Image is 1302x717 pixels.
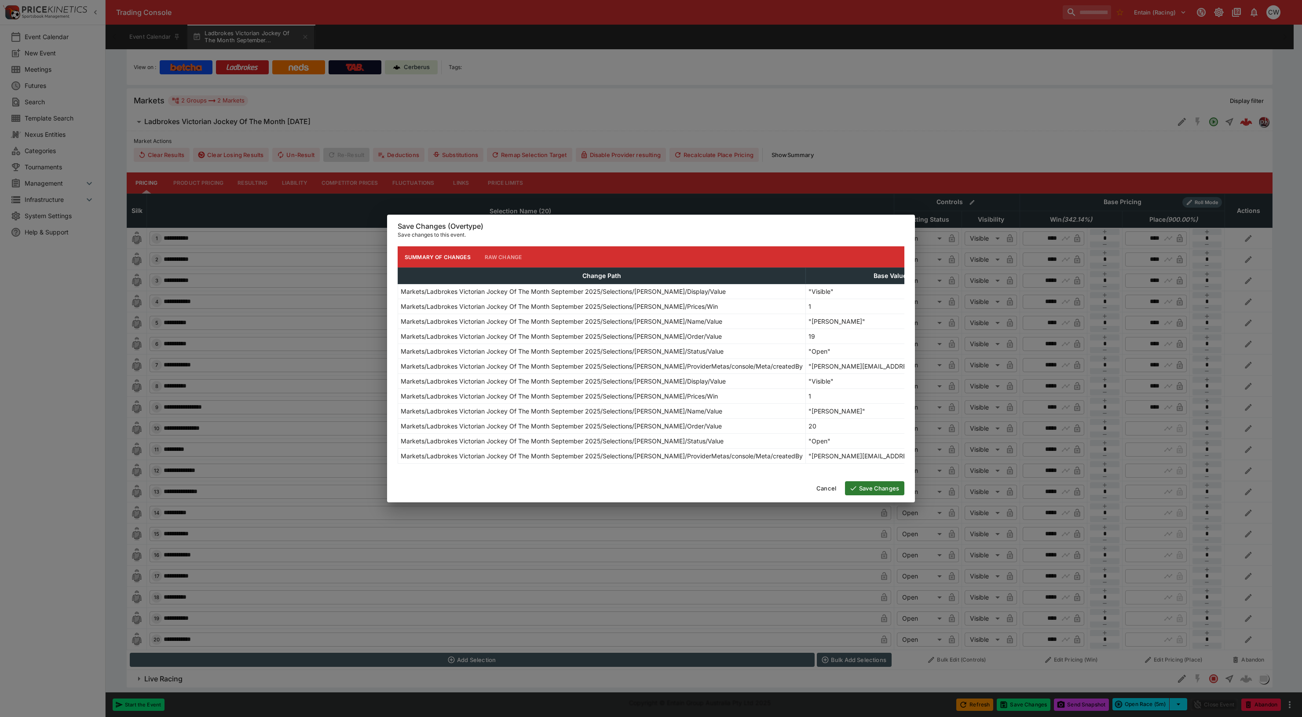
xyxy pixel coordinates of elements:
p: Markets/Ladbrokes Victorian Jockey Of The Month September 2025/Selections/[PERSON_NAME]/Status/Value [401,347,724,356]
th: Change Path [398,268,806,284]
p: Markets/Ladbrokes Victorian Jockey Of The Month September 2025/Selections/[PERSON_NAME]/Display/V... [401,377,726,386]
h6: Save Changes (Overtype) [398,222,904,231]
p: Markets/Ladbrokes Victorian Jockey Of The Month September 2025/Selections/[PERSON_NAME]/ProviderM... [401,451,803,461]
button: Raw Change [478,246,529,267]
button: Cancel [811,481,841,495]
p: Save changes to this event. [398,230,904,239]
p: Markets/Ladbrokes Victorian Jockey Of The Month September 2025/Selections/[PERSON_NAME]/Prices/Win [401,391,718,401]
p: Markets/Ladbrokes Victorian Jockey Of The Month September 2025/Selections/[PERSON_NAME]/Order/Value [401,332,722,341]
td: "[PERSON_NAME]" [806,314,974,329]
p: Markets/Ladbrokes Victorian Jockey Of The Month September 2025/Selections/[PERSON_NAME]/Name/Value [401,317,722,326]
p: Markets/Ladbrokes Victorian Jockey Of The Month September 2025/Selections/[PERSON_NAME]/Order/Value [401,421,722,431]
td: "[PERSON_NAME][EMAIL_ADDRESS][DOMAIN_NAME]" [806,449,974,464]
td: 1 [806,299,974,314]
td: 19 [806,329,974,344]
button: Summary of Changes [398,246,478,267]
td: "Open" [806,344,974,359]
p: Markets/Ladbrokes Victorian Jockey Of The Month September 2025/Selections/[PERSON_NAME]/Prices/Win [401,302,718,311]
td: "[PERSON_NAME][EMAIL_ADDRESS][DOMAIN_NAME]" [806,359,974,374]
p: Markets/Ladbrokes Victorian Jockey Of The Month September 2025/Selections/[PERSON_NAME]/Display/V... [401,287,726,296]
td: 1 [806,389,974,404]
td: "Visible" [806,284,974,299]
p: Markets/Ladbrokes Victorian Jockey Of The Month September 2025/Selections/[PERSON_NAME]/ProviderM... [401,362,803,371]
td: "Visible" [806,374,974,389]
td: "[PERSON_NAME]" [806,404,974,419]
p: Markets/Ladbrokes Victorian Jockey Of The Month September 2025/Selections/[PERSON_NAME]/Status/Value [401,436,724,446]
p: Markets/Ladbrokes Victorian Jockey Of The Month September 2025/Selections/[PERSON_NAME]/Name/Value [401,406,722,416]
td: "Open" [806,434,974,449]
button: Save Changes [845,481,904,495]
td: 20 [806,419,974,434]
th: Base Value [806,268,974,284]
